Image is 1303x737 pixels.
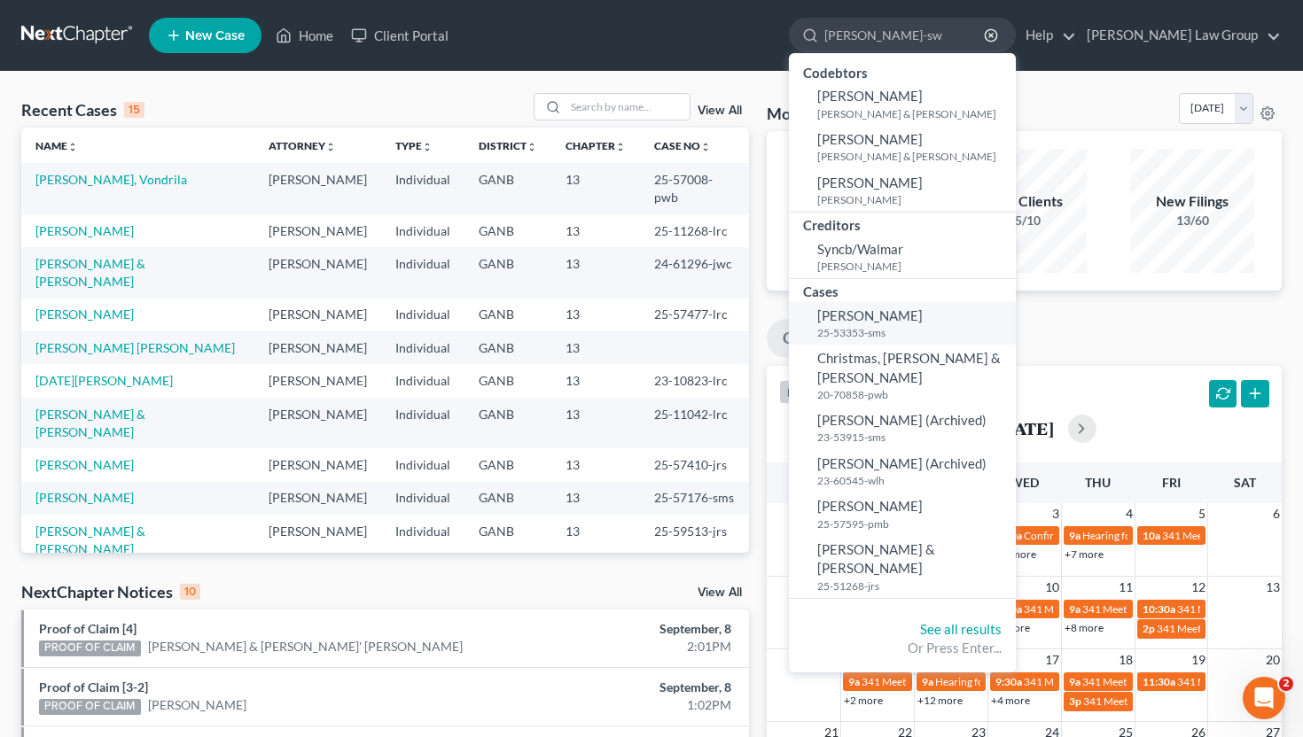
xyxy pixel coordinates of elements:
td: [PERSON_NAME] [254,331,381,364]
a: View All [698,586,742,599]
small: 25-51268-jrs [817,578,1011,593]
td: Individual [381,398,464,448]
a: [PERSON_NAME] [35,490,134,505]
a: [PERSON_NAME], Vondrila [35,172,187,187]
td: Individual [381,214,464,247]
span: 3 [1050,503,1061,524]
div: Codebtors [789,60,1016,82]
a: Syncb/Walmar[PERSON_NAME] [789,236,1016,279]
span: Fri [1162,475,1181,490]
td: 13 [551,163,640,213]
a: [PERSON_NAME] Law Group [1078,19,1281,51]
span: 17 [1043,649,1061,671]
td: GANB [464,214,551,247]
span: 9a [1069,675,1081,688]
a: [PERSON_NAME] [148,696,246,714]
a: Typeunfold_more [395,139,433,152]
td: 13 [551,448,640,481]
a: Calendar [767,319,862,358]
td: [PERSON_NAME] [254,482,381,515]
td: GANB [464,398,551,448]
span: [PERSON_NAME] [817,88,923,104]
span: 6 [1271,503,1282,524]
small: 23-53915-sms [817,430,1011,445]
a: Client Portal [342,19,457,51]
td: [PERSON_NAME] [254,364,381,397]
td: GANB [464,247,551,298]
i: unfold_more [527,142,537,152]
span: 9a [848,675,860,688]
small: [PERSON_NAME] & [PERSON_NAME] [817,149,1011,164]
i: unfold_more [615,142,626,152]
td: 24-61296-jwc [640,247,749,298]
td: 13 [551,299,640,331]
a: Christmas, [PERSON_NAME] & [PERSON_NAME]20-70858-pwb [789,345,1016,407]
span: 20 [1264,649,1282,671]
i: unfold_more [422,142,433,152]
a: [PERSON_NAME] (Archived)23-53915-sms [789,407,1016,450]
td: GANB [464,448,551,481]
small: 25-57595-pmb [817,516,1011,531]
span: [PERSON_NAME] [817,307,923,323]
td: Individual [381,247,464,298]
input: Search by name... [566,94,690,120]
span: Hearing for [PERSON_NAME] [935,675,1073,688]
td: 13 [551,364,640,397]
td: GANB [464,299,551,331]
span: 341 Meeting for [PERSON_NAME] [1083,694,1243,708]
td: Individual [381,331,464,364]
a: Districtunfold_more [479,139,537,152]
iframe: Intercom live chat [1243,677,1285,719]
a: [DATE][PERSON_NAME] [35,373,173,388]
td: 13 [551,398,640,448]
small: 23-60545-wlh [817,473,1011,488]
a: [PERSON_NAME] & [PERSON_NAME] [35,407,145,439]
td: [PERSON_NAME] [254,163,381,213]
a: [PERSON_NAME]25-57595-pmb [789,493,1016,536]
span: 9a [1069,602,1081,616]
a: +12 more [917,694,963,707]
span: 12 [1190,577,1207,598]
a: +3 more [991,621,1030,634]
a: [PERSON_NAME] [35,306,134,322]
a: +8 more [1065,621,1104,634]
td: 23-10823-lrc [640,364,749,397]
i: unfold_more [700,142,711,152]
span: Wed [1010,475,1039,490]
span: 2 [1279,677,1293,691]
td: 13 [551,331,640,364]
div: September, 8 [512,620,731,638]
a: [PERSON_NAME][PERSON_NAME] & [PERSON_NAME] [789,126,1016,169]
a: [PERSON_NAME]25-53353-sms [789,302,1016,345]
button: month [779,380,827,404]
span: 2p [1143,622,1155,635]
span: 11:30a [1143,675,1175,688]
span: [PERSON_NAME] (Archived) [817,412,987,428]
span: 13 [1264,577,1282,598]
td: Individual [381,299,464,331]
a: Attorneyunfold_more [269,139,336,152]
span: Confirmation Hearing for [PERSON_NAME] [1024,529,1227,542]
a: Proof of Claim [4] [39,621,137,636]
div: Or Press Enter... [803,639,1002,657]
span: [PERSON_NAME] (Archived) [817,455,987,471]
a: +4 more [991,694,1030,707]
td: 25-57176-sms [640,482,749,515]
td: 13 [551,482,640,515]
a: Proof of Claim [3-2] [39,679,148,694]
span: 10:30a [1143,602,1175,616]
span: 9:30a [995,675,1022,688]
div: 15 [124,102,144,118]
a: +12 more [991,547,1036,561]
td: Individual [381,482,464,515]
span: 4 [1124,503,1135,524]
td: Individual [381,515,464,565]
a: Nameunfold_more [35,139,78,152]
a: +2 more [844,694,883,707]
td: [PERSON_NAME] [254,515,381,565]
input: Search by name... [824,19,987,51]
span: New Case [185,29,245,43]
div: 1:02PM [512,696,731,714]
td: 25-57477-lrc [640,299,749,331]
div: 2:01PM [512,638,731,656]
